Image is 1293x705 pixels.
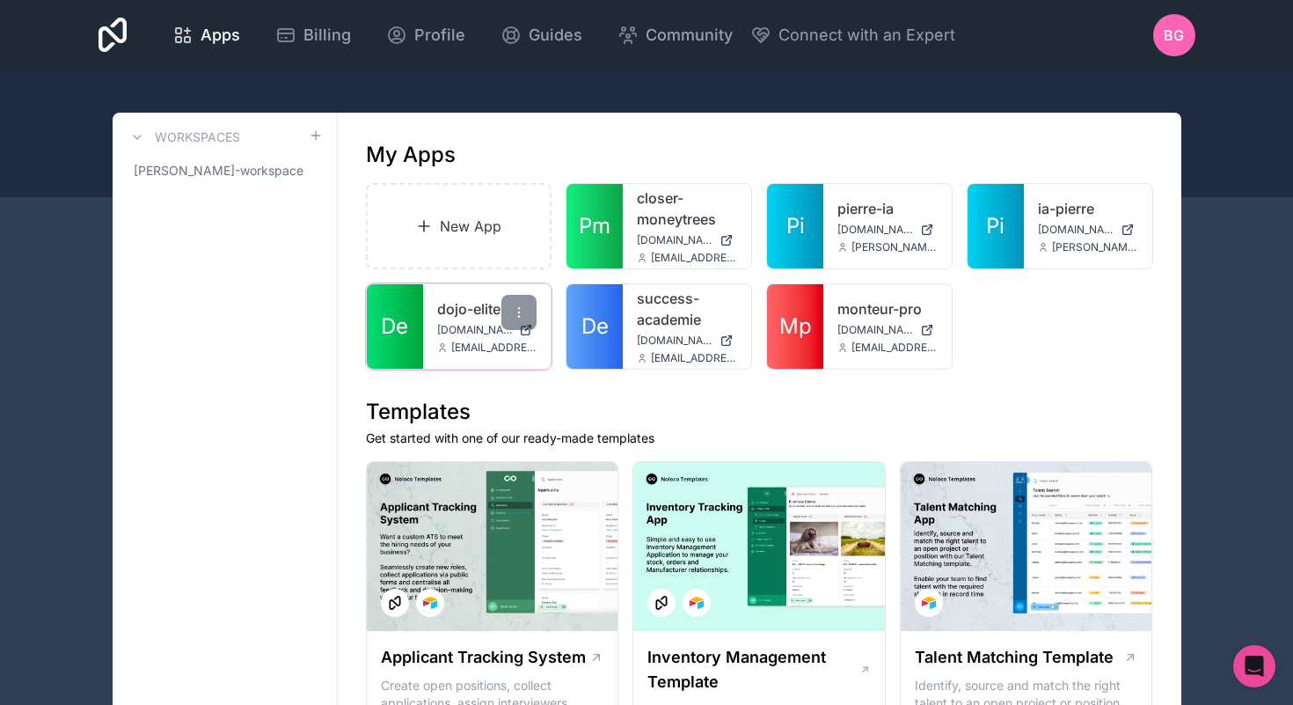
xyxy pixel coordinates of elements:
[851,341,938,355] span: [EMAIL_ADDRESS][DOMAIN_NAME]
[637,233,712,247] span: [DOMAIN_NAME]
[1038,223,1114,237] span: [DOMAIN_NAME]
[566,284,623,369] a: De
[837,323,913,337] span: [DOMAIN_NAME]
[651,251,737,265] span: [EMAIL_ADDRESS][DOMAIN_NAME]
[603,16,747,55] a: Community
[423,596,437,610] img: Airtable Logo
[366,141,456,169] h1: My Apps
[690,596,704,610] img: Airtable Logo
[647,645,858,694] h1: Inventory Management Template
[637,233,737,247] a: [DOMAIN_NAME]
[158,16,254,55] a: Apps
[437,298,537,319] a: dojo-elite
[986,212,1004,240] span: Pi
[437,323,537,337] a: [DOMAIN_NAME]
[372,16,479,55] a: Profile
[414,23,465,48] span: Profile
[851,240,938,254] span: [PERSON_NAME][EMAIL_ADDRESS][PERSON_NAME][DOMAIN_NAME]
[366,398,1153,426] h1: Templates
[786,212,805,240] span: Pi
[566,184,623,268] a: Pm
[750,23,955,48] button: Connect with an Expert
[767,284,823,369] a: Mp
[767,184,823,268] a: Pi
[1038,198,1138,219] a: ia-pierre
[201,23,240,48] span: Apps
[451,341,537,355] span: [EMAIL_ADDRESS][DOMAIN_NAME]
[637,334,737,348] a: [DOMAIN_NAME]
[779,312,812,341] span: Mp
[837,223,938,237] a: [DOMAIN_NAME]
[1052,240,1138,254] span: [PERSON_NAME][EMAIL_ADDRESS][PERSON_NAME][DOMAIN_NAME]
[581,312,609,341] span: De
[486,16,596,55] a: Guides
[579,212,610,240] span: Pm
[381,645,586,670] h1: Applicant Tracking System
[155,129,240,146] h3: Workspaces
[1233,645,1275,687] div: Open Intercom Messenger
[646,23,733,48] span: Community
[778,23,955,48] span: Connect with an Expert
[367,284,423,369] a: De
[1164,25,1184,46] span: BG
[303,23,351,48] span: Billing
[134,162,303,180] span: [PERSON_NAME]-workspace
[437,323,513,337] span: [DOMAIN_NAME]
[837,223,913,237] span: [DOMAIN_NAME]
[968,184,1024,268] a: Pi
[366,430,1153,447] p: Get started with one of our ready-made templates
[127,155,323,187] a: [PERSON_NAME]-workspace
[1038,223,1138,237] a: [DOMAIN_NAME]
[651,351,737,365] span: [EMAIL_ADDRESS][DOMAIN_NAME]
[637,288,737,330] a: success-academie
[529,23,582,48] span: Guides
[915,645,1114,670] h1: Talent Matching Template
[637,334,712,348] span: [DOMAIN_NAME]
[837,323,938,337] a: [DOMAIN_NAME]
[127,127,240,148] a: Workspaces
[637,187,737,230] a: closer-moneytrees
[381,312,408,341] span: De
[366,183,552,269] a: New App
[922,596,936,610] img: Airtable Logo
[837,298,938,319] a: monteur-pro
[837,198,938,219] a: pierre-ia
[261,16,365,55] a: Billing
